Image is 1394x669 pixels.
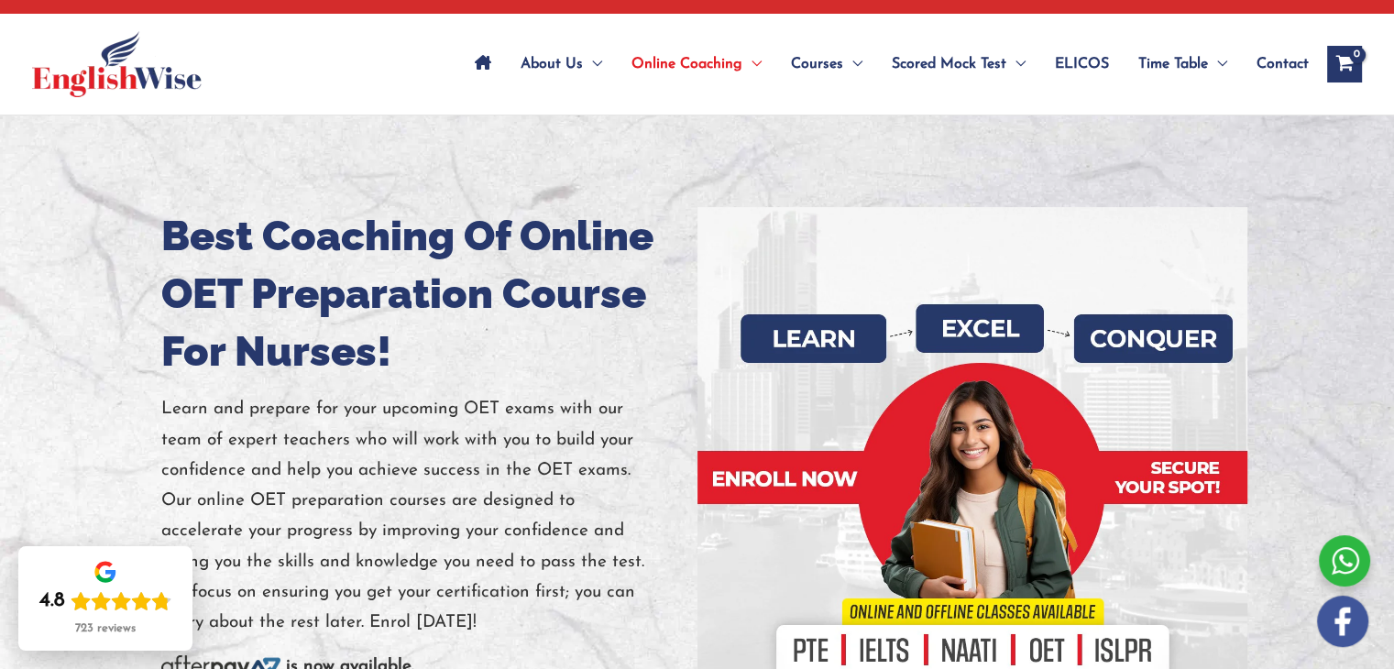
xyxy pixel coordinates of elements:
[1124,32,1242,96] a: Time TableMenu Toggle
[460,32,1309,96] nav: Site Navigation: Main Menu
[843,32,862,96] span: Menu Toggle
[161,394,684,638] p: Learn and prepare for your upcoming OET exams with our team of expert teachers who will work with...
[1327,46,1362,82] a: View Shopping Cart, empty
[161,207,684,380] h1: Best Coaching Of Online OET Preparation Course For Nurses!
[631,32,742,96] span: Online Coaching
[39,588,65,614] div: 4.8
[1055,32,1109,96] span: ELICOS
[877,32,1040,96] a: Scored Mock TestMenu Toggle
[776,32,877,96] a: CoursesMenu Toggle
[521,32,583,96] span: About Us
[1208,32,1227,96] span: Menu Toggle
[1138,32,1208,96] span: Time Table
[1242,32,1309,96] a: Contact
[742,32,762,96] span: Menu Toggle
[1317,596,1368,647] img: white-facebook.png
[791,32,843,96] span: Courses
[39,588,171,614] div: Rating: 4.8 out of 5
[583,32,602,96] span: Menu Toggle
[892,32,1006,96] span: Scored Mock Test
[32,31,202,97] img: cropped-ew-logo
[1040,32,1124,96] a: ELICOS
[617,32,776,96] a: Online CoachingMenu Toggle
[75,621,136,636] div: 723 reviews
[1257,32,1309,96] span: Contact
[1006,32,1026,96] span: Menu Toggle
[506,32,617,96] a: About UsMenu Toggle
